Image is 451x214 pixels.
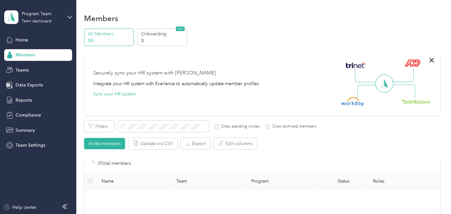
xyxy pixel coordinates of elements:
th: Team [171,172,246,190]
span: Data Exports [16,82,43,88]
img: Line Right Up [391,69,414,82]
span: Reports [16,97,32,104]
p: 0 Total members [98,160,131,167]
button: Filters [84,121,115,132]
button: Sync your HR system [93,91,136,97]
span: Members [16,51,35,58]
div: Program Team [22,10,62,17]
span: Teams [16,67,29,73]
p: Onboarding [141,30,185,37]
div: Team dashboard [22,19,51,23]
iframe: Everlance-gr Chat Button Frame [415,178,451,214]
span: Name [102,178,166,184]
img: Line Left Up [355,69,378,83]
span: Home [16,37,28,43]
button: Invite members [84,138,125,149]
img: Line Left Down [357,84,380,98]
span: Compliance [16,112,41,118]
div: Securely sync your HR system with [PERSON_NAME] [93,69,216,77]
p: 20 [88,37,132,44]
th: Roles [368,172,443,190]
button: Edit columns [214,138,257,149]
img: Trinet [344,61,367,70]
button: Export [181,138,210,149]
label: Show pending invites [219,124,260,130]
img: Line Right Down [392,84,415,98]
img: BambooHR [401,99,431,104]
img: Workday [341,97,364,106]
p: 3 [141,37,185,44]
th: Status [319,172,368,190]
img: ADP [404,59,420,67]
span: Summary [16,127,35,134]
span: NEW [176,27,185,31]
h1: Members [84,15,118,22]
button: Help center [4,204,37,211]
th: Name [96,172,171,190]
span: Team Settings [16,142,45,149]
label: Show archived members [270,124,316,130]
p: All Members [88,30,132,37]
div: Integrate your HR system with Everlance to automatically update member profiles. [93,80,260,87]
button: Update via CSV [129,138,177,149]
th: Program [246,172,319,190]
